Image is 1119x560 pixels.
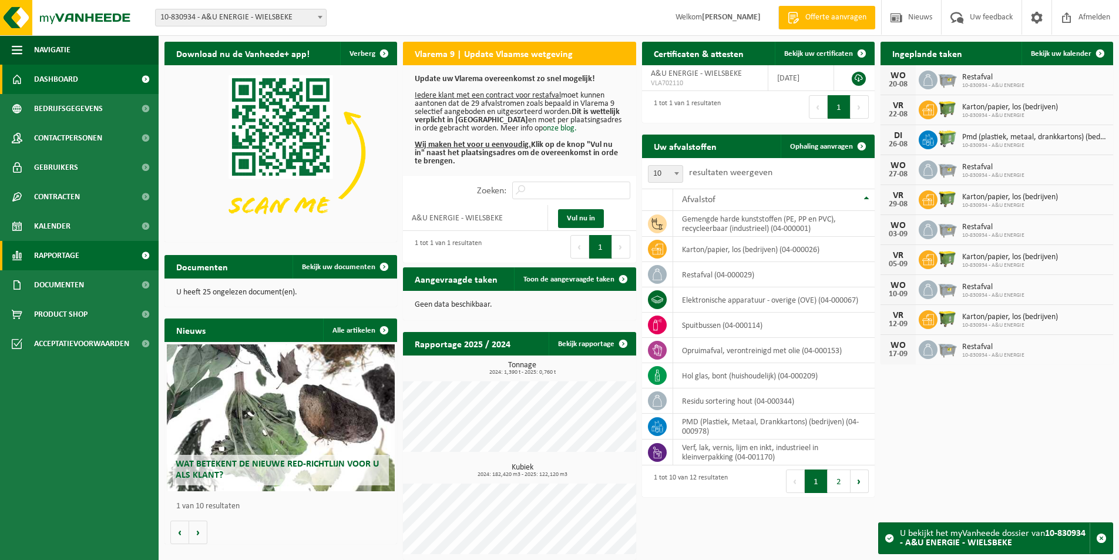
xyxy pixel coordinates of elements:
button: Previous [570,235,589,259]
span: Bekijk uw documenten [302,263,375,271]
img: WB-1100-HPE-GN-50 [937,189,957,209]
h2: Certificaten & attesten [642,42,755,65]
a: onze blog. [543,124,577,133]
h2: Ingeplande taken [881,42,974,65]
u: Iedere klant met een contract voor restafval [415,91,561,100]
img: WB-2500-GAL-GY-01 [937,159,957,179]
div: U bekijkt het myVanheede dossier van [900,523,1090,554]
span: 10-830934 - A&U ENERGIE [962,262,1058,269]
u: Wij maken het voor u eenvoudig. [415,140,531,149]
span: Offerte aanvragen [802,12,869,24]
button: Previous [786,470,805,493]
img: WB-0660-HPE-GN-50 [937,129,957,149]
b: Update uw Vlarema overeenkomst zo snel mogelijk! [415,75,595,83]
p: Geen data beschikbaar. [415,301,624,309]
div: WO [886,281,910,290]
p: 1 van 10 resultaten [176,502,391,511]
span: A&U ENERGIE - WIELSBEKE [651,69,742,78]
b: Dit is wettelijk verplicht in [GEOGRAPHIC_DATA] [415,108,620,125]
div: WO [886,161,910,170]
td: gemengde harde kunststoffen (PE, PP en PVC), recycleerbaar (industrieel) (04-000001) [673,211,875,237]
button: 1 [828,95,851,119]
td: elektronische apparatuur - overige (OVE) (04-000067) [673,287,875,313]
span: 10-830934 - A&U ENERGIE [962,232,1024,239]
span: 10-830934 - A&U ENERGIE [962,292,1024,299]
a: Ophaling aanvragen [781,135,873,158]
img: WB-2500-GAL-GY-01 [937,279,957,299]
span: 10-830934 - A&U ENERGIE [962,352,1024,359]
span: Navigatie [34,35,70,65]
div: 29-08 [886,200,910,209]
b: Klik op de knop "Vul nu in" naast het plaatsingsadres om de overeenkomst in orde te brengen. [415,140,618,166]
span: Contactpersonen [34,123,102,153]
div: 1 tot 10 van 12 resultaten [648,468,728,494]
span: 10-830934 - A&U ENERGIE [962,142,1107,149]
label: Zoeken: [477,186,506,196]
span: Karton/papier, los (bedrijven) [962,253,1058,262]
span: Bekijk uw certificaten [784,50,853,58]
span: Kalender [34,212,70,241]
span: Karton/papier, los (bedrijven) [962,193,1058,202]
span: Restafval [962,223,1024,232]
span: Toon de aangevraagde taken [523,276,614,283]
img: WB-2500-GAL-GY-01 [937,69,957,89]
td: verf, lak, vernis, lijm en inkt, industrieel in kleinverpakking (04-001170) [673,440,875,465]
a: Bekijk uw certificaten [775,42,873,65]
h2: Documenten [164,255,240,278]
td: karton/papier, los (bedrijven) (04-000026) [673,237,875,262]
span: Bedrijfsgegevens [34,94,103,123]
img: WB-1100-HPE-GN-50 [937,249,957,269]
div: 1 tot 1 van 1 resultaten [648,94,721,120]
span: Dashboard [34,65,78,94]
span: Acceptatievoorwaarden [34,329,129,358]
div: WO [886,71,910,81]
div: DI [886,131,910,140]
div: VR [886,101,910,110]
span: 2024: 182,420 m3 - 2025: 122,120 m3 [409,472,636,478]
span: 10 [648,166,683,182]
button: 1 [589,235,612,259]
div: 12-09 [886,320,910,328]
a: Wat betekent de nieuwe RED-richtlijn voor u als klant? [167,344,395,491]
div: 17-09 [886,350,910,358]
span: Restafval [962,283,1024,292]
label: resultaten weergeven [689,168,772,177]
td: opruimafval, verontreinigd met olie (04-000153) [673,338,875,363]
span: Rapportage [34,241,79,270]
span: Contracten [34,182,80,212]
div: WO [886,341,910,350]
h2: Nieuws [164,318,217,341]
td: A&U ENERGIE - WIELSBEKE [403,205,548,231]
div: 22-08 [886,110,910,119]
p: moet kunnen aantonen dat de 29 afvalstromen zoals bepaald in Vlarema 9 selectief aangeboden en ui... [415,75,624,166]
span: 10-830934 - A&U ENERGIE - WIELSBEKE [156,9,326,26]
div: WO [886,221,910,230]
button: Vorige [170,521,189,544]
span: 10-830934 - A&U ENERGIE - WIELSBEKE [155,9,327,26]
div: 1 tot 1 van 1 resultaten [409,234,482,260]
h3: Tonnage [409,361,636,375]
span: Restafval [962,163,1024,172]
button: Next [612,235,630,259]
div: VR [886,251,910,260]
button: 2 [828,470,851,493]
a: Bekijk uw kalender [1021,42,1112,65]
p: U heeft 25 ongelezen document(en). [176,289,385,297]
td: PMD (Plastiek, Metaal, Drankkartons) (bedrijven) (04-000978) [673,414,875,440]
button: Previous [809,95,828,119]
a: Toon de aangevraagde taken [514,267,635,291]
img: WB-1100-HPE-GN-50 [937,308,957,328]
div: 26-08 [886,140,910,149]
span: Bekijk uw kalender [1031,50,1091,58]
div: 10-09 [886,290,910,299]
strong: 10-830934 - A&U ENERGIE - WIELSBEKE [900,529,1086,548]
button: Next [851,95,869,119]
span: VLA702110 [651,79,759,88]
div: 20-08 [886,81,910,89]
td: [DATE] [768,65,834,91]
button: Next [851,470,869,493]
button: 1 [805,470,828,493]
h2: Uw afvalstoffen [642,135,728,157]
strong: [PERSON_NAME] [702,13,761,22]
div: VR [886,311,910,320]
